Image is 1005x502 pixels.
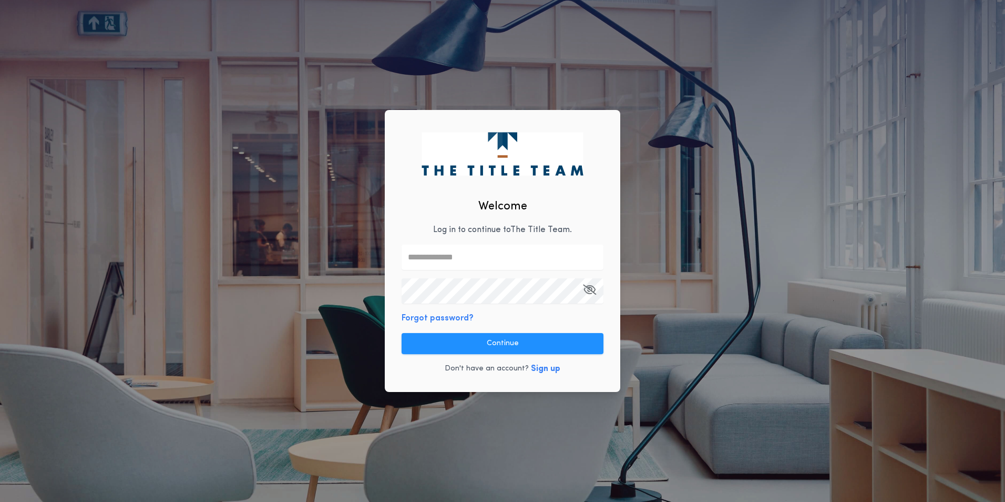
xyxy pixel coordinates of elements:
[433,224,572,236] p: Log in to continue to The Title Team .
[478,198,527,215] h2: Welcome
[422,132,583,175] img: logo
[402,312,474,325] button: Forgot password?
[445,364,529,374] p: Don't have an account?
[402,333,603,354] button: Continue
[531,363,560,375] button: Sign up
